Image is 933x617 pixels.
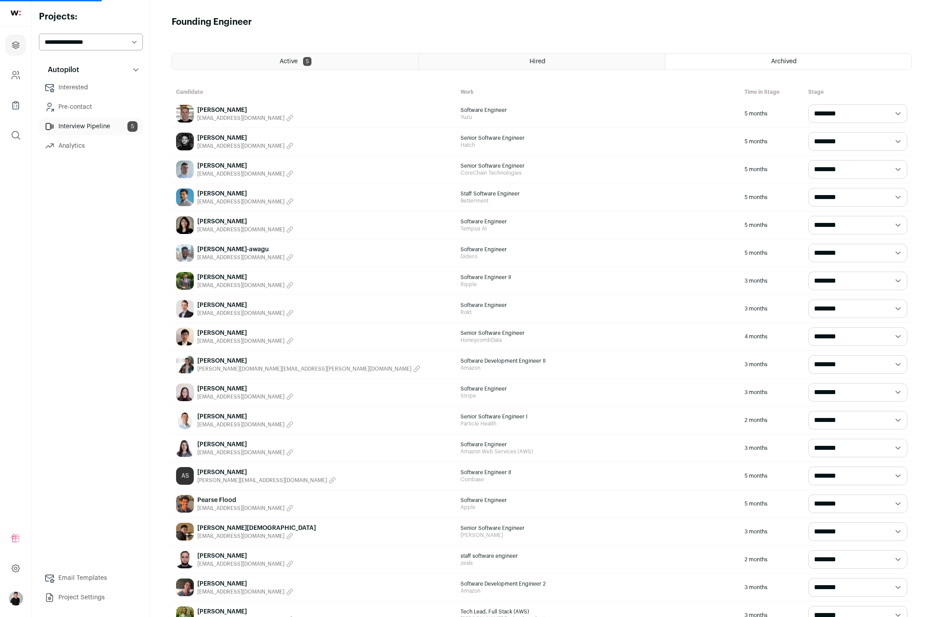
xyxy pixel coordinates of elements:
[197,421,293,428] button: [EMAIL_ADDRESS][DOMAIN_NAME]
[9,591,23,606] img: 19277569-medium_jpg
[197,505,284,512] span: [EMAIL_ADDRESS][DOMAIN_NAME]
[456,84,741,100] div: Work
[39,137,143,155] a: Analytics
[176,551,194,568] img: af27bf6f858f475ae261f2474f154a32938f94ca6e364b27dba9934e116ca217.jpg
[419,54,665,69] a: Hired
[771,58,797,65] span: Archived
[461,218,736,225] span: Software Engineer
[461,552,736,560] span: staff software engineer
[197,329,293,337] a: [PERSON_NAME]
[740,184,804,211] div: 5 months
[461,225,736,232] span: Tempus AI
[197,161,293,170] a: [PERSON_NAME]
[176,579,194,596] img: a8f13f6129393aa1b472ac50c3cebc20f0bfa2adece69616d510900b69e37c05
[197,393,284,400] span: [EMAIL_ADDRESS][DOMAIN_NAME]
[461,357,736,364] span: Software Development Engineer II
[461,469,736,476] span: Software Engineer II
[197,356,420,365] a: [PERSON_NAME]
[740,574,804,601] div: 3 months
[197,282,284,289] span: [EMAIL_ADDRESS][DOMAIN_NAME]
[461,580,736,587] span: Software Development Engineer 2
[197,226,284,233] span: [EMAIL_ADDRESS][DOMAIN_NAME]
[197,273,293,282] a: [PERSON_NAME]
[39,11,143,23] h2: Projects:
[197,310,293,317] button: [EMAIL_ADDRESS][DOMAIN_NAME]
[197,282,293,289] button: [EMAIL_ADDRESS][DOMAIN_NAME]
[461,281,736,288] span: Ripple
[197,301,293,310] a: [PERSON_NAME]
[39,79,143,96] a: Interested
[197,337,284,345] span: [EMAIL_ADDRESS][DOMAIN_NAME]
[461,246,736,253] span: Software Engineer
[197,337,293,345] button: [EMAIL_ADDRESS][DOMAIN_NAME]
[197,115,284,122] span: [EMAIL_ADDRESS][DOMAIN_NAME]
[197,560,284,567] span: [EMAIL_ADDRESS][DOMAIN_NAME]
[172,54,419,69] a: Active 5
[461,504,736,511] span: Apple
[197,134,293,142] a: [PERSON_NAME]
[461,476,736,483] span: Coinbase
[740,295,804,322] div: 3 months
[197,365,411,372] span: [PERSON_NAME][DOMAIN_NAME][EMAIL_ADDRESS][PERSON_NAME][DOMAIN_NAME]
[740,100,804,127] div: 5 months
[197,579,293,588] a: [PERSON_NAME]
[530,58,545,65] span: Hired
[461,497,736,504] span: Software Engineer
[740,84,804,100] div: Time in Stage
[197,254,284,261] span: [EMAIL_ADDRESS][DOMAIN_NAME]
[39,98,143,116] a: Pre-contact
[461,392,736,399] span: Stripe
[5,65,26,86] a: Company and ATS Settings
[197,142,284,149] span: [EMAIL_ADDRESS][DOMAIN_NAME]
[197,115,293,122] button: [EMAIL_ADDRESS][DOMAIN_NAME]
[461,385,736,392] span: Software Engineer
[5,95,26,116] a: Company Lists
[39,569,143,587] a: Email Templates
[740,239,804,267] div: 5 months
[197,449,284,456] span: [EMAIL_ADDRESS][DOMAIN_NAME]
[197,170,284,177] span: [EMAIL_ADDRESS][DOMAIN_NAME]
[176,105,194,123] img: 2d182fe2159efca509a77da571cd5fa210a623c3e231ea1d4b765e0abf977796
[461,364,736,372] span: Amazon
[197,412,293,421] a: [PERSON_NAME]
[39,61,143,79] button: Autopilot
[197,198,293,205] button: [EMAIL_ADDRESS][DOMAIN_NAME]
[11,11,21,15] img: wellfound-shorthand-0d5821cbd27db2630d0214b213865d53afaa358527fdda9d0ea32b1df1b89c2c.svg
[461,162,736,169] span: Senior Software Engineer
[127,121,138,132] span: 5
[176,161,194,178] img: 04ae0957495baa4c58d1f368d0977beff9b7ed17e2d0e6093710da161bc8a2cb
[461,532,736,539] span: [PERSON_NAME]
[461,142,736,149] span: Hatch
[197,365,420,372] button: [PERSON_NAME][DOMAIN_NAME][EMAIL_ADDRESS][PERSON_NAME][DOMAIN_NAME]
[176,188,194,206] img: f025f8cbeed577892284bd0536606e8c845066a4125e5a1d2b9f6d998ca2012b
[197,226,293,233] button: [EMAIL_ADDRESS][DOMAIN_NAME]
[197,552,293,560] a: [PERSON_NAME]
[197,468,336,477] a: [PERSON_NAME]
[197,106,293,115] a: [PERSON_NAME]
[461,441,736,448] span: Software Engineer
[461,330,736,337] span: Senior Software Engineer
[5,34,26,56] a: Projects
[176,356,194,373] img: 0bc56e09ada064c8de502383c7dedf37ac11b384170df1e87a8f3b6c18de08b3.jpg
[461,253,736,260] span: Didero
[197,449,293,456] button: [EMAIL_ADDRESS][DOMAIN_NAME]
[461,420,736,427] span: Particle Health
[176,467,194,485] div: AS
[740,434,804,462] div: 3 months
[197,421,284,428] span: [EMAIL_ADDRESS][DOMAIN_NAME]
[804,84,912,100] div: Stage
[172,16,912,28] h1: Founding Engineer
[280,58,298,65] span: Active
[461,587,736,594] span: Amazon
[197,588,293,595] button: [EMAIL_ADDRESS][DOMAIN_NAME]
[303,57,311,66] span: 5
[176,495,194,513] img: 015e4c0895806487ed2aa2f17578bb4a6537f3e5697f5feaf3686dd7b595a58a
[9,591,23,606] button: Open dropdown
[740,406,804,434] div: 2 months
[740,462,804,490] div: 5 months
[461,608,736,615] span: Tech Lead, Full Stack (AWS)
[197,533,316,540] button: [EMAIL_ADDRESS][DOMAIN_NAME]
[740,156,804,183] div: 5 months
[197,170,293,177] button: [EMAIL_ADDRESS][DOMAIN_NAME]
[740,546,804,573] div: 2 months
